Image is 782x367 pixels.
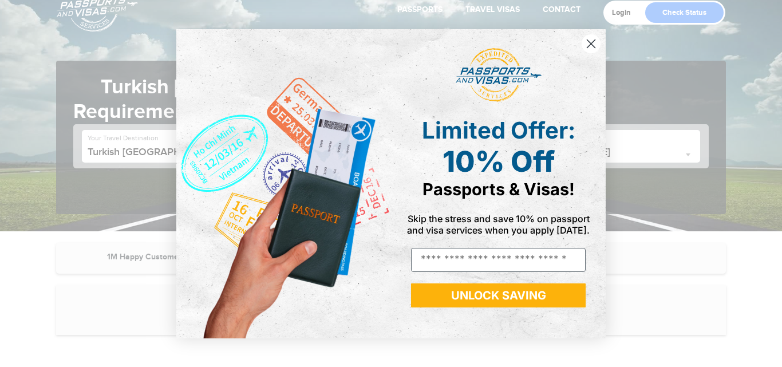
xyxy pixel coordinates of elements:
[443,144,555,179] span: 10% Off
[407,213,590,236] span: Skip the stress and save 10% on passport and visa services when you apply [DATE].
[411,283,586,307] button: UNLOCK SAVING
[422,179,575,199] span: Passports & Visas!
[422,116,575,144] span: Limited Offer:
[456,48,542,102] img: passports and visas
[581,34,601,54] button: Close dialog
[176,29,391,338] img: de9cda0d-0715-46ca-9a25-073762a91ba7.png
